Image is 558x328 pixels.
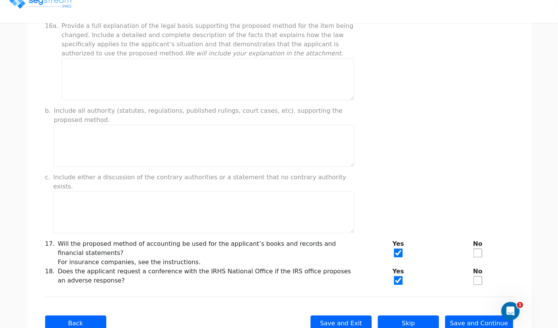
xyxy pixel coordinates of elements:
[363,239,434,248] b: Yes
[443,267,513,276] b: No
[58,239,354,258] div: Will the proposed method of accounting be used for the applicant’s books and records and financia...
[58,267,354,285] div: Does the applicant request a conference with the IRHS National Office if the IRS office proposes ...
[45,239,58,267] div: 17.
[443,239,513,248] b: No
[517,302,523,308] span: 1
[501,302,520,320] iframe: Intercom live chat
[58,258,354,267] div: For insurance companies, see the instructions.
[363,267,434,276] b: Yes
[45,267,58,287] div: 18.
